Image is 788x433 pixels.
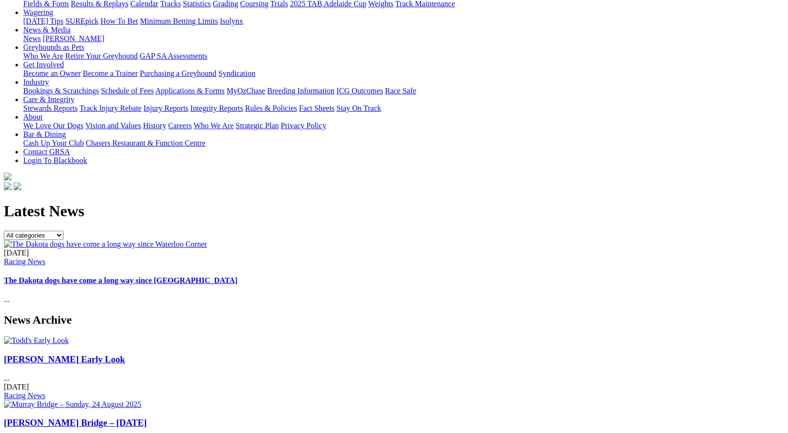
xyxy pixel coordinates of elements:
[194,121,234,130] a: Who We Are
[140,69,216,77] a: Purchasing a Greyhound
[23,121,784,130] div: About
[4,240,207,249] img: The Dakota dogs have come a long way since Waterloo Corner
[86,139,205,147] a: Chasers Restaurant & Function Centre
[23,87,99,95] a: Bookings & Scratchings
[23,130,66,138] a: Bar & Dining
[267,87,334,95] a: Breeding Information
[23,34,784,43] div: News & Media
[4,354,784,400] div: ...
[23,17,63,25] a: [DATE] Tips
[236,121,279,130] a: Strategic Plan
[140,17,218,25] a: Minimum Betting Limits
[4,182,12,190] img: facebook.svg
[4,354,125,364] a: [PERSON_NAME] Early Look
[218,69,255,77] a: Syndication
[4,336,69,345] img: Todd's Early Look
[299,104,334,112] a: Fact Sheets
[85,121,141,130] a: Vision and Values
[23,104,784,113] div: Care & Integrity
[336,87,383,95] a: ICG Outcomes
[190,104,243,112] a: Integrity Reports
[23,104,77,112] a: Stewards Reports
[23,8,53,16] a: Wagering
[155,87,225,95] a: Applications & Forms
[245,104,297,112] a: Rules & Policies
[23,156,87,164] a: Login To Blackbook
[4,418,147,428] a: [PERSON_NAME] Bridge – [DATE]
[143,121,166,130] a: History
[23,17,784,26] div: Wagering
[23,52,63,60] a: Who We Are
[23,113,43,121] a: About
[4,391,45,400] a: Racing News
[140,52,208,60] a: GAP SA Assessments
[23,95,75,104] a: Care & Integrity
[4,202,784,220] h1: Latest News
[4,400,141,409] img: Murray Bridge – Sunday, 24 August 2025
[23,69,81,77] a: Become an Owner
[4,249,784,304] div: ...
[23,139,84,147] a: Cash Up Your Club
[65,17,98,25] a: SUREpick
[23,87,784,95] div: Industry
[281,121,326,130] a: Privacy Policy
[385,87,416,95] a: Race Safe
[101,87,153,95] a: Schedule of Fees
[23,43,84,51] a: Greyhounds as Pets
[143,104,188,112] a: Injury Reports
[23,121,83,130] a: We Love Our Dogs
[23,34,41,43] a: News
[23,52,784,60] div: Greyhounds as Pets
[43,34,104,43] a: [PERSON_NAME]
[4,383,29,391] span: [DATE]
[23,69,784,78] div: Get Involved
[4,276,238,284] a: The Dakota dogs have come a long way since [GEOGRAPHIC_DATA]
[4,314,784,327] h2: News Archive
[4,257,45,266] a: Racing News
[168,121,192,130] a: Careers
[220,17,243,25] a: Isolynx
[23,60,64,69] a: Get Involved
[23,26,71,34] a: News & Media
[336,104,381,112] a: Stay On Track
[79,104,141,112] a: Track Injury Rebate
[83,69,138,77] a: Become a Trainer
[23,78,49,86] a: Industry
[23,148,70,156] a: Contact GRSA
[14,182,21,190] img: twitter.svg
[23,139,784,148] div: Bar & Dining
[65,52,138,60] a: Retire Your Greyhound
[4,249,29,257] span: [DATE]
[4,173,12,180] img: logo-grsa-white.png
[227,87,265,95] a: MyOzChase
[101,17,138,25] a: How To Bet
